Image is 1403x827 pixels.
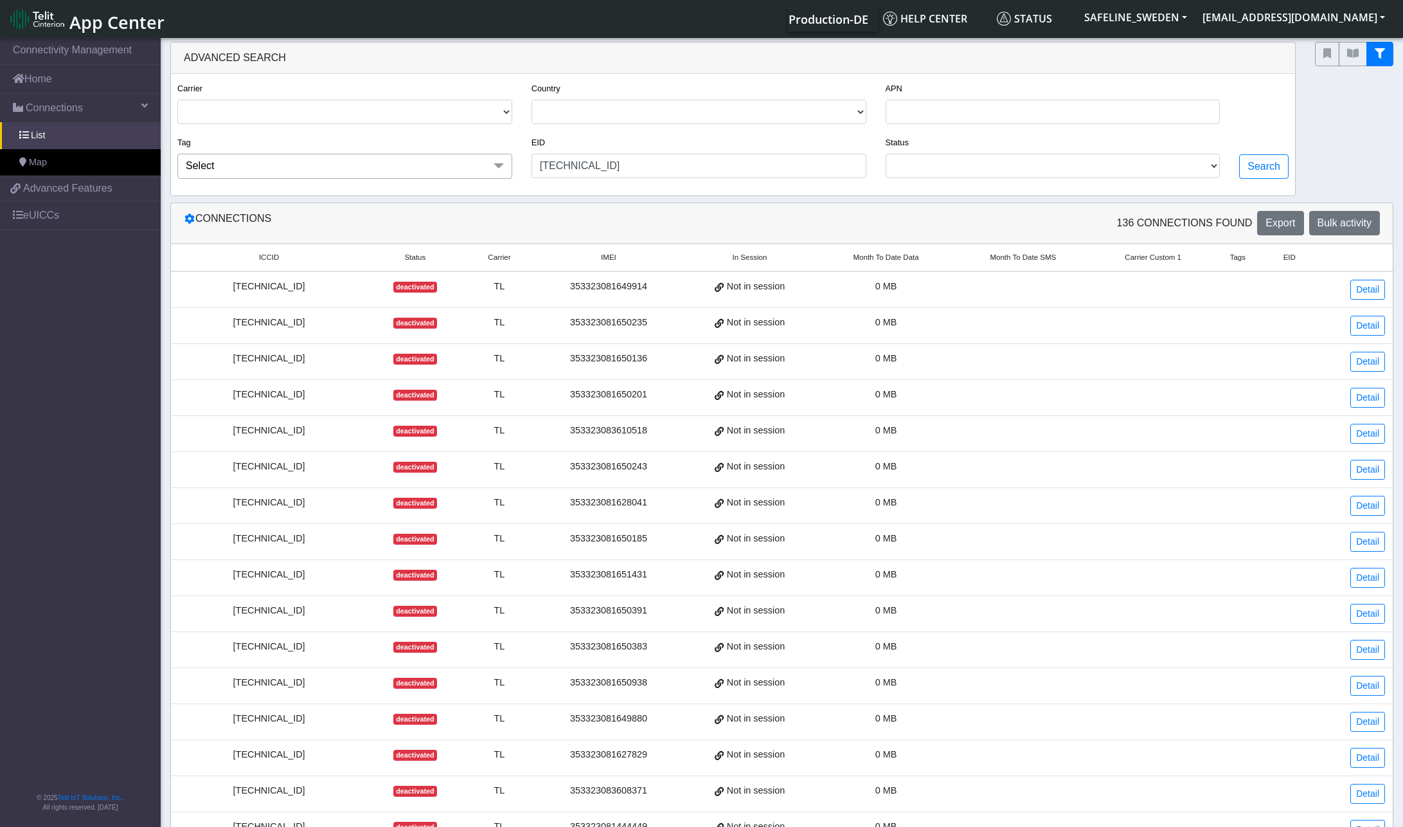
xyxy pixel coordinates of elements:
span: 0 MB [875,569,897,579]
img: knowledge.svg [883,12,897,26]
div: [TECHNICAL_ID] [179,460,359,474]
span: Not in session [727,712,785,726]
div: TL [471,316,528,330]
button: SAFELINE_SWEDEN [1077,6,1195,29]
span: 0 MB [875,641,897,651]
a: Detail [1350,532,1385,552]
a: Detail [1350,496,1385,516]
div: TL [471,352,528,366]
img: logo-telit-cinterion-gw-new.png [10,9,64,30]
a: Help center [878,6,992,32]
span: 0 MB [875,281,897,291]
span: 0 MB [875,461,897,471]
span: 0 MB [875,749,897,759]
div: 353323081649880 [543,712,674,726]
span: Not in session [727,568,785,582]
a: Telit IoT Solutions, Inc. [58,794,122,801]
a: Detail [1350,784,1385,804]
span: Not in session [727,748,785,762]
div: [TECHNICAL_ID] [179,316,359,330]
span: Not in session [727,388,785,402]
div: 353323081650235 [543,316,674,330]
div: [TECHNICAL_ID] [179,748,359,762]
div: 353323081627829 [543,748,674,762]
div: Connections [174,211,782,235]
a: Detail [1350,388,1385,408]
span: deactivated [393,354,437,364]
span: Not in session [727,604,785,618]
a: Detail [1350,676,1385,696]
div: [TECHNICAL_ID] [179,496,359,510]
a: Status [992,6,1077,32]
span: deactivated [393,750,437,760]
div: [TECHNICAL_ID] [179,280,359,294]
span: deactivated [393,462,437,472]
button: Search [1239,154,1289,179]
div: 353323081650391 [543,604,674,618]
span: Help center [883,12,967,26]
span: Select [186,160,214,171]
span: Not in session [727,280,785,294]
span: 136 Connections found [1117,215,1253,231]
a: Detail [1350,280,1385,300]
span: List [31,129,45,143]
a: Detail [1350,640,1385,660]
span: deactivated [393,534,437,544]
span: Map [29,156,47,170]
span: Tags [1230,252,1246,263]
div: TL [471,532,528,546]
a: Detail [1350,352,1385,372]
div: [TECHNICAL_ID] [179,640,359,654]
div: [TECHNICAL_ID] [179,352,359,366]
span: 0 MB [875,353,897,363]
span: 0 MB [875,497,897,507]
div: 353323081628041 [543,496,674,510]
span: Status [997,12,1052,26]
span: deactivated [393,786,437,796]
span: deactivated [393,318,437,328]
label: EID [532,136,545,149]
span: 0 MB [875,605,897,615]
span: deactivated [393,426,437,436]
span: ICCID [259,252,279,263]
span: 0 MB [875,425,897,435]
span: Month To Date Data [853,252,918,263]
span: Not in session [727,676,785,690]
a: Detail [1350,604,1385,624]
a: Detail [1350,460,1385,480]
span: deactivated [393,390,437,400]
div: TL [471,640,528,654]
span: In Session [733,252,767,263]
button: [EMAIL_ADDRESS][DOMAIN_NAME] [1195,6,1393,29]
div: TL [471,568,528,582]
div: TL [471,712,528,726]
span: IMEI [601,252,616,263]
div: [TECHNICAL_ID] [179,532,359,546]
span: Not in session [727,352,785,366]
span: Not in session [727,496,785,510]
div: TL [471,748,528,762]
div: TL [471,388,528,402]
span: Connections [26,100,83,116]
span: Carrier [488,252,510,263]
span: Not in session [727,784,785,798]
div: 353323081649914 [543,280,674,294]
a: Detail [1350,424,1385,444]
a: Detail [1350,712,1385,732]
span: deactivated [393,498,437,508]
span: Not in session [727,640,785,654]
span: 0 MB [875,317,897,327]
span: Not in session [727,316,785,330]
span: Advanced Features [23,181,112,196]
a: App Center [10,5,163,33]
span: 0 MB [875,677,897,687]
span: EID [1283,252,1296,263]
span: Not in session [727,532,785,546]
div: Advanced Search [171,42,1295,74]
span: 0 MB [875,713,897,723]
span: 0 MB [875,533,897,543]
span: deactivated [393,714,437,724]
div: 353323081650201 [543,388,674,402]
div: TL [471,280,528,294]
a: Detail [1350,316,1385,336]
